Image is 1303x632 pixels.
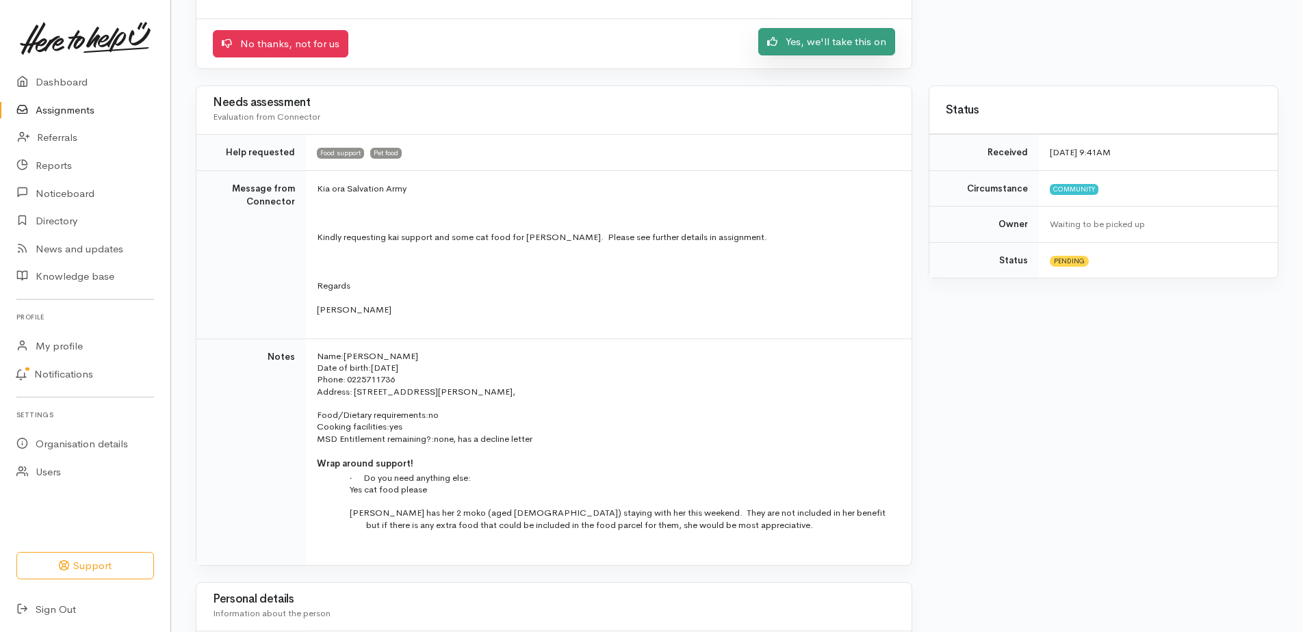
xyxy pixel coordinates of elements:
[196,339,306,565] td: Notes
[317,433,434,445] span: MSD Entitlement remaining?:
[929,170,1039,207] td: Circumstance
[213,96,895,109] h3: Needs assessment
[350,507,886,530] span: [PERSON_NAME] has her 2 moko (aged [DEMOGRAPHIC_DATA]) staying with her this weekend. They are no...
[1050,146,1111,158] time: [DATE] 9:41AM
[317,182,895,196] p: Kia ora Salvation Army
[317,421,389,432] span: Cooking facilities:
[16,552,154,580] button: Support
[16,406,154,424] h6: Settings
[317,231,895,244] p: Kindly requesting kai support and some cat food for [PERSON_NAME]. Please see further details in ...
[213,111,320,122] span: Evaluation from Connector
[354,386,515,397] span: [STREET_ADDRESS][PERSON_NAME],
[213,607,331,619] span: Information about the person
[1050,218,1261,231] div: Waiting to be picked up
[317,362,371,373] span: Date of birth:
[213,593,895,606] h3: Personal details
[389,421,402,432] span: yes
[428,409,439,421] span: no
[370,148,402,159] span: Pet food
[929,207,1039,243] td: Owner
[16,308,154,326] h6: Profile
[317,279,895,293] p: Regards
[1050,256,1089,267] span: Pending
[317,350,344,362] span: Name:
[317,303,895,317] p: [PERSON_NAME]
[344,350,418,362] span: [PERSON_NAME]
[758,28,895,56] a: Yes, we'll take this on
[317,458,413,469] span: Wrap around support!
[1050,184,1098,195] span: Community
[350,473,363,483] span: ·
[317,409,428,421] span: Food/Dietary requirements:
[213,30,348,58] a: No thanks, not for us
[434,433,532,445] span: none, has a decline letter
[317,373,346,385] span: Phone:
[371,362,398,373] span: [DATE]
[929,135,1039,171] td: Received
[350,484,427,495] span: Yes cat food please
[946,104,1261,117] h3: Status
[196,170,306,339] td: Message from Connector
[317,386,352,397] span: Address:
[929,242,1039,278] td: Status
[363,472,471,484] span: Do you need anything else:
[347,373,395,385] span: 0225711736
[317,148,364,159] span: Food support
[196,135,306,171] td: Help requested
